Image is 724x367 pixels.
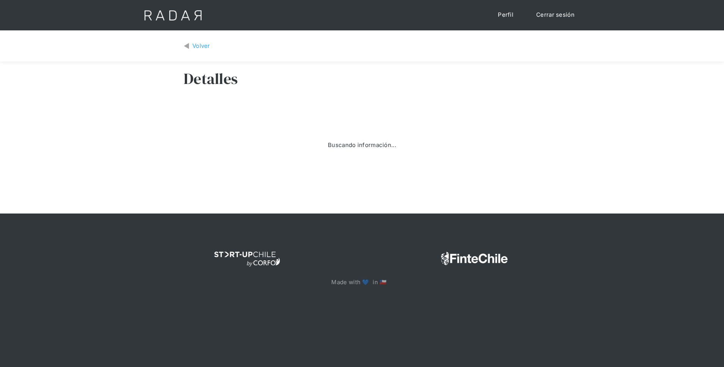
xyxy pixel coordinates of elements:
[184,42,210,51] a: Volver
[192,42,210,51] div: Volver
[529,8,582,22] a: Cerrar sesión
[328,141,396,150] div: Buscando información...
[331,278,392,287] p: Made with 💙 in 🇨🇱
[490,8,521,22] a: Perfil
[184,69,238,88] h3: Detalles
